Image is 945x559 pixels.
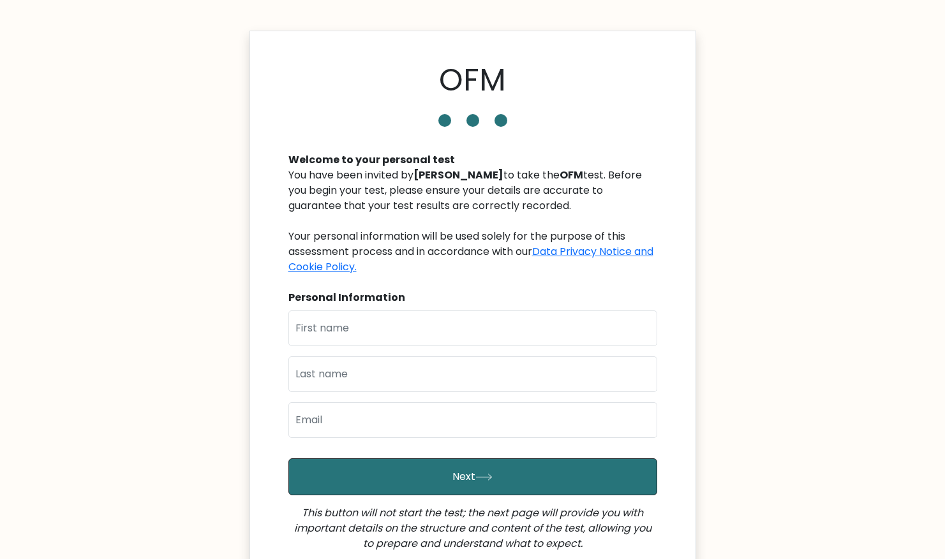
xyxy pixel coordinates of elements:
input: Email [288,402,657,438]
div: You have been invited by to take the test. Before you begin your test, please ensure your details... [288,168,657,275]
i: This button will not start the test; the next page will provide you with important details on the... [294,505,651,551]
input: Last name [288,356,657,392]
h1: OFM [439,62,506,99]
b: OFM [560,168,583,182]
div: Personal Information [288,290,657,305]
button: Next [288,458,657,495]
a: Data Privacy Notice and Cookie Policy. [288,244,653,274]
div: Welcome to your personal test [288,152,657,168]
b: [PERSON_NAME] [413,168,503,182]
input: First name [288,310,657,346]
